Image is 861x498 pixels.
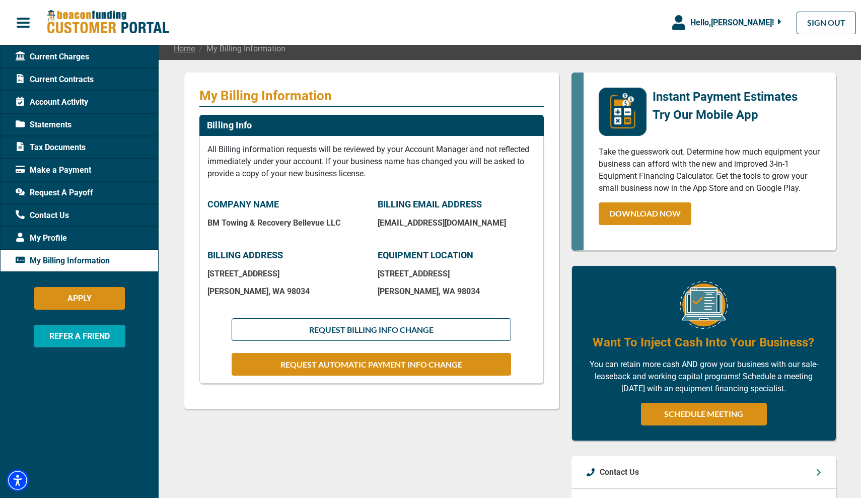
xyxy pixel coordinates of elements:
p: [EMAIL_ADDRESS][DOMAIN_NAME] [378,218,536,228]
p: Take the guesswork out. Determine how much equipment your business can afford with the new and im... [599,146,821,194]
p: BILLING EMAIL ADDRESS [378,199,536,210]
p: Contact Us [600,466,639,478]
h2: Billing Info [207,120,252,131]
p: BM Towing & Recovery Bellevue LLC [207,218,366,228]
span: My Billing Information [195,43,285,55]
span: Hello, [PERSON_NAME] ! [690,18,774,27]
p: You can retain more cash AND grow your business with our sale-leaseback and working capital progr... [587,359,821,395]
img: mobile-app-logo.png [599,88,647,136]
p: BILLING ADDRESS [207,250,366,261]
p: EQUIPMENT LOCATION [378,250,536,261]
p: Try Our Mobile App [653,106,798,124]
span: Request A Payoff [16,187,93,199]
button: REQUEST AUTOMATIC PAYMENT INFO CHANGE [232,353,511,376]
p: [STREET_ADDRESS] [378,269,536,278]
img: Beacon Funding Customer Portal Logo [46,10,169,35]
span: Contact Us [16,209,69,222]
p: [STREET_ADDRESS] [207,269,366,278]
p: My Billing Information [199,88,544,104]
a: Home [174,43,195,55]
span: Make a Payment [16,164,91,176]
img: Equipment Financing Online Image [680,281,728,329]
p: Instant Payment Estimates [653,88,798,106]
p: COMPANY NAME [207,199,366,210]
span: Current Contracts [16,74,94,86]
span: Statements [16,119,71,131]
a: SCHEDULE MEETING [641,403,767,425]
span: Current Charges [16,51,89,63]
a: DOWNLOAD NOW [599,202,691,225]
span: My Profile [16,232,67,244]
button: REQUEST BILLING INFO CHANGE [232,318,511,341]
h4: Want To Inject Cash Into Your Business? [593,334,814,351]
button: REFER A FRIEND [34,325,125,347]
span: My Billing Information [16,255,110,267]
span: Tax Documents [16,141,86,154]
p: [PERSON_NAME] , WA 98034 [378,287,536,296]
div: Accessibility Menu [7,469,29,491]
p: All Billing information requests will be reviewed by your Account Manager and not reflected immed... [207,144,536,180]
a: SIGN OUT [797,12,856,34]
button: APPLY [34,287,125,310]
p: [PERSON_NAME] , WA 98034 [207,287,366,296]
span: Account Activity [16,96,88,108]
